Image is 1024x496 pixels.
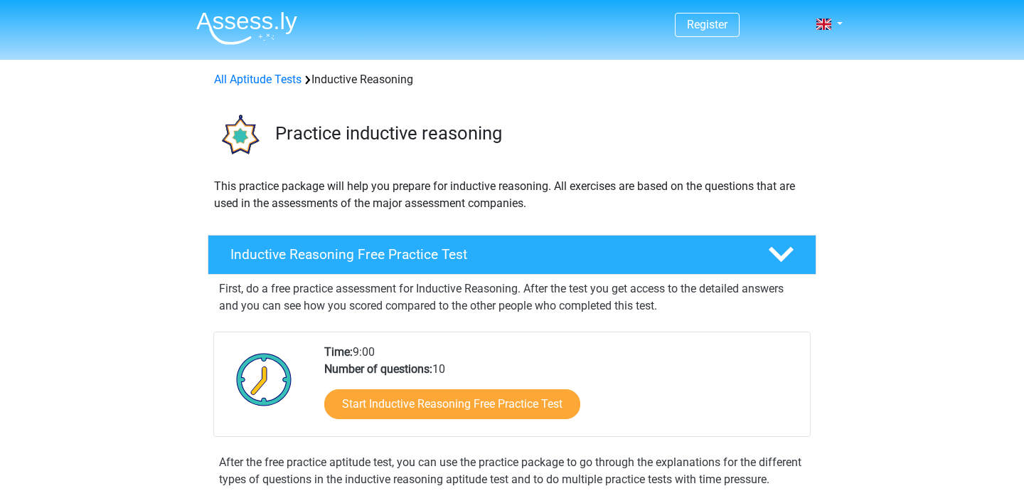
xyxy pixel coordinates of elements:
p: This practice package will help you prepare for inductive reasoning. All exercises are based on t... [214,178,810,212]
img: inductive reasoning [208,105,269,166]
div: 9:00 10 [314,344,809,436]
a: Register [687,18,727,31]
h3: Practice inductive reasoning [275,122,805,144]
p: First, do a free practice assessment for Inductive Reasoning. After the test you get access to th... [219,280,805,315]
img: Clock [228,344,300,415]
div: Inductive Reasoning [208,71,816,88]
a: All Aptitude Tests [214,73,302,86]
h4: Inductive Reasoning Free Practice Test [230,246,745,263]
img: Assessly [196,11,297,45]
a: Start Inductive Reasoning Free Practice Test [324,389,580,419]
b: Number of questions: [324,362,432,376]
a: Inductive Reasoning Free Practice Test [202,235,822,275]
div: After the free practice aptitude test, you can use the practice package to go through the explana... [213,454,811,488]
b: Time: [324,345,353,359]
